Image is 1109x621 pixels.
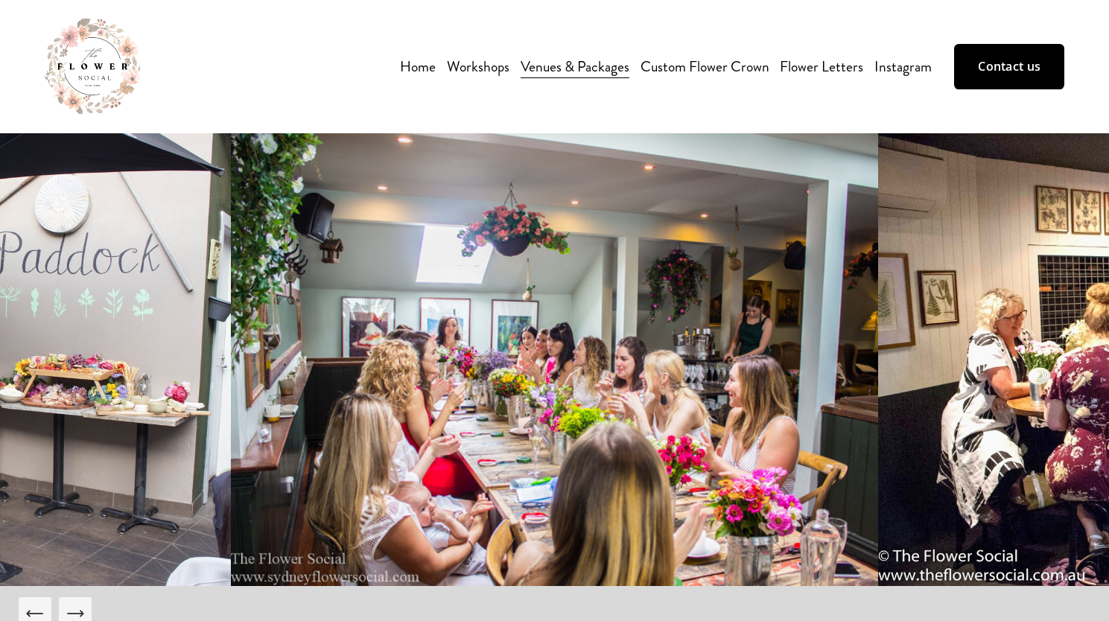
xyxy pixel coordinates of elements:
[231,133,878,586] img: the+cottage.jpg
[447,55,509,78] span: Workshops
[641,54,769,80] a: Custom Flower Crown
[400,54,436,80] a: Home
[874,54,932,80] a: Instagram
[45,19,140,114] img: The Flower Social
[447,54,509,80] a: folder dropdown
[780,54,863,80] a: Flower Letters
[954,44,1064,89] a: Contact us
[521,54,629,80] a: Venues & Packages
